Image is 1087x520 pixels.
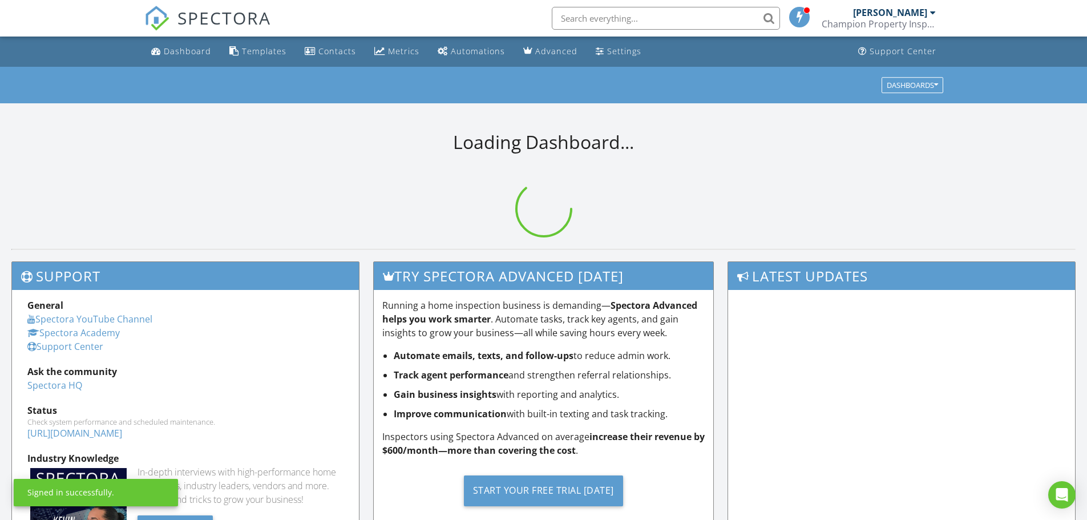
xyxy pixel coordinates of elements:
a: Automations (Basic) [433,41,510,62]
li: and strengthen referral relationships. [394,368,705,382]
a: Advanced [519,41,582,62]
img: The Best Home Inspection Software - Spectora [144,6,169,31]
h3: Latest Updates [728,262,1075,290]
div: [PERSON_NAME] [853,7,927,18]
div: Check system performance and scheduled maintenance. [27,417,344,426]
div: Metrics [388,46,419,57]
div: Status [27,404,344,417]
a: Templates [225,41,291,62]
p: Running a home inspection business is demanding— . Automate tasks, track key agents, and gain ins... [382,299,705,340]
div: Dashboards [887,81,938,89]
strong: Gain business insights [394,388,496,401]
strong: Automate emails, texts, and follow-ups [394,349,573,362]
strong: increase their revenue by $600/month—more than covering the cost [382,430,705,457]
div: Industry Knowledge [27,452,344,465]
a: [URL][DOMAIN_NAME] [27,427,122,440]
div: In-depth interviews with high-performance home inspectors, industry leaders, vendors and more. Ge... [138,465,344,506]
a: SPECTORA [144,15,271,39]
input: Search everything... [552,7,780,30]
a: Settings [591,41,646,62]
li: with reporting and analytics. [394,388,705,401]
div: Contacts [318,46,356,57]
div: Advanced [535,46,577,57]
div: Templates [242,46,286,57]
a: Metrics [370,41,424,62]
strong: General [27,299,63,312]
a: Spectora YouTube Channel [27,313,152,325]
a: Start Your Free Trial [DATE] [382,466,705,515]
strong: Track agent performance [394,369,508,381]
div: Start Your Free Trial [DATE] [464,475,623,506]
a: Support Center [854,41,941,62]
p: Inspectors using Spectora Advanced on average . [382,430,705,457]
div: Automations [451,46,505,57]
div: Open Intercom Messenger [1048,481,1076,509]
div: Settings [607,46,641,57]
div: Ask the community [27,365,344,378]
button: Dashboards [882,77,943,93]
a: Support Center [27,340,103,353]
li: with built-in texting and task tracking. [394,407,705,421]
h3: Try spectora advanced [DATE] [374,262,714,290]
div: Champion Property Inspection LLC [822,18,936,30]
a: Spectora HQ [27,379,82,392]
h3: Support [12,262,359,290]
span: SPECTORA [177,6,271,30]
div: Dashboard [164,46,211,57]
li: to reduce admin work. [394,349,705,362]
a: Contacts [300,41,361,62]
a: Dashboard [147,41,216,62]
strong: Spectora Advanced helps you work smarter [382,299,697,325]
div: Signed in successfully. [27,487,114,498]
div: Support Center [870,46,936,57]
strong: Improve communication [394,408,507,420]
a: Spectora Academy [27,326,120,339]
